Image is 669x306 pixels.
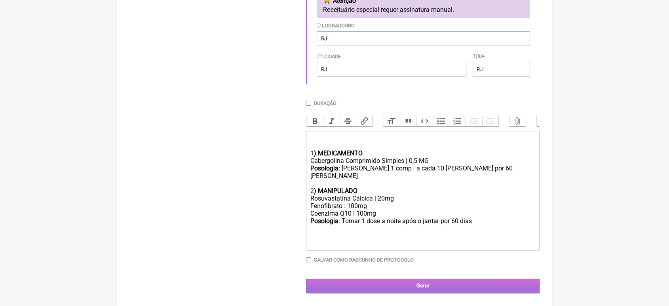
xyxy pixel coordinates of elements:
button: Quote [400,116,416,126]
input: Gerar [306,279,540,293]
p: Receituário especial requer assinatura manual. [323,6,524,13]
strong: ) MANIPULADO [314,187,357,195]
button: Increase Level [482,116,499,126]
div: : Tomar 1 dose a noite após o jantar por 60 dias [310,217,535,225]
label: Duração [314,100,336,106]
button: Undo [537,116,553,126]
button: Link [356,116,373,126]
div: Coenzima Q10 | 100mg [310,210,535,217]
strong: Posologia [310,217,338,225]
button: Bold [306,116,323,126]
div: Cabergolina Comprimido Simples | 0,5 MG [310,157,535,164]
button: Numbers [449,116,466,126]
button: Decrease Level [466,116,482,126]
label: Logradouro [317,23,355,29]
button: Attach Files [509,116,526,126]
div: : [PERSON_NAME] 1 comp a cada 10 [PERSON_NAME] por 60 [PERSON_NAME] 2 [310,164,535,195]
label: UF [473,54,485,59]
div: Rosuvastatina Cálcica | 20mg Fenofibrato : 100mg [310,195,535,210]
button: Heading [383,116,400,126]
div: ㅤ 1 [310,141,535,157]
button: Code [416,116,433,126]
strong: ) MEDICAMENTO [314,149,363,157]
button: Bullets [433,116,449,126]
button: Italic [323,116,340,126]
label: Salvar como rascunho de Protocolo [314,257,414,263]
label: Cidade [317,54,341,59]
button: Strikethrough [340,116,356,126]
strong: Posologia [310,164,338,172]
